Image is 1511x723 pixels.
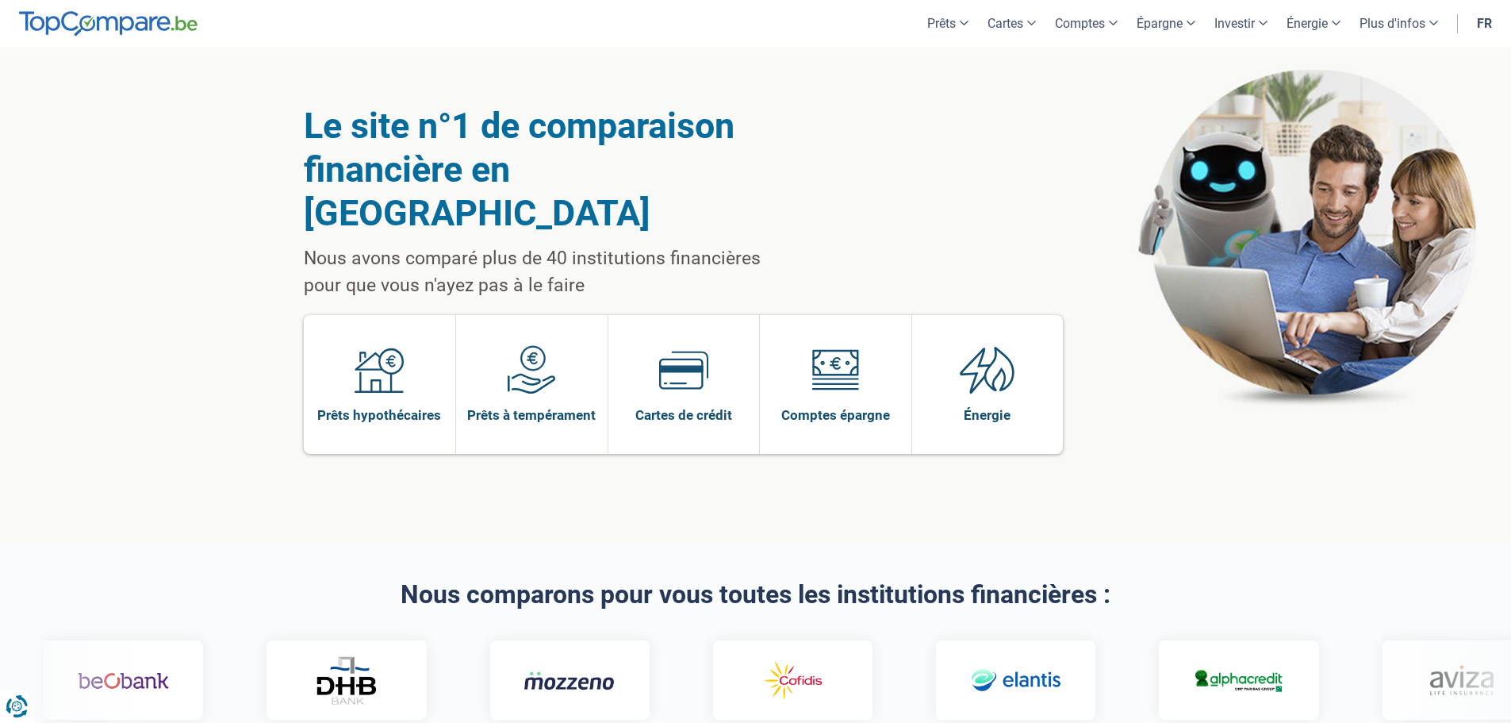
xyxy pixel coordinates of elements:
[781,406,890,424] span: Comptes épargne
[304,245,801,299] p: Nous avons comparé plus de 40 institutions financières pour que vous n'ayez pas à le faire
[912,315,1064,454] a: Énergie Énergie
[355,345,404,394] img: Prêts hypothécaires
[507,345,556,394] img: Prêts à tempérament
[317,406,441,424] span: Prêts hypothécaires
[467,406,596,424] span: Prêts à tempérament
[760,315,911,454] a: Comptes épargne Comptes épargne
[659,345,708,394] img: Cartes de crédit
[249,656,313,705] img: DHB Bank
[304,315,456,454] a: Prêts hypothécaires Prêts hypothécaires
[960,345,1015,394] img: Énergie
[681,658,773,704] img: Cofidis
[608,315,760,454] a: Cartes de crédit Cartes de crédit
[1128,667,1219,694] img: Alphacredit
[19,11,198,37] img: TopCompare
[456,315,608,454] a: Prêts à tempérament Prêts à tempérament
[304,104,801,235] h1: Le site n°1 de comparaison financière en [GEOGRAPHIC_DATA]
[304,581,1208,609] h2: Nous comparons pour vous toutes les institutions financières :
[458,671,550,690] img: Mozzeno
[905,658,996,704] img: Elantis
[811,345,860,394] img: Comptes épargne
[635,406,732,424] span: Cartes de crédit
[964,406,1011,424] span: Énergie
